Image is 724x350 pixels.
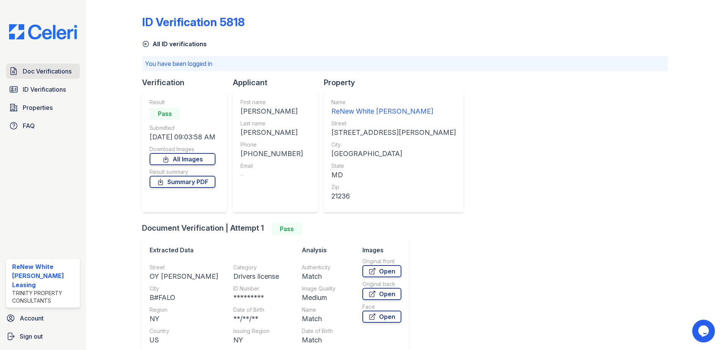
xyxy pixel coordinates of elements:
div: NY [150,314,218,324]
div: Drivers license [233,271,279,282]
a: FAQ [6,118,80,133]
div: NY [233,335,279,345]
div: City [331,141,456,148]
div: Authenticity [302,264,362,271]
a: Account [3,311,83,326]
a: Open [362,311,401,323]
span: Doc Verifications [23,67,72,76]
div: Download Images [150,145,215,153]
div: ID Number [233,285,279,292]
div: Medium [302,292,362,303]
a: Open [362,288,401,300]
a: Name ReNew White [PERSON_NAME] [331,98,456,117]
div: Original front [362,258,401,265]
div: ReNew White [PERSON_NAME] [331,106,456,117]
div: B#FALO [150,292,218,303]
div: ReNew White [PERSON_NAME] Leasing [12,262,77,289]
div: Analysis [302,245,362,255]
span: Sign out [20,332,43,341]
div: Date of Birth [302,327,362,335]
div: Match [302,335,362,345]
div: US [150,335,218,345]
div: OY [PERSON_NAME] [150,271,218,282]
iframe: chat widget [692,320,716,342]
div: Property [324,77,470,88]
div: City [150,285,218,292]
div: Name [331,98,456,106]
div: Image Quality [302,285,362,292]
div: Last name [240,120,303,127]
div: [PHONE_NUMBER] [240,148,303,159]
a: Doc Verifications [6,64,80,79]
a: All Images [150,153,215,165]
div: Name [302,306,362,314]
div: State [331,162,456,170]
a: ID Verifications [6,82,80,97]
div: Pass [271,223,302,235]
div: Result summary [150,168,215,176]
span: Properties [23,103,53,112]
div: Match [302,314,362,324]
div: Issuing Region [233,327,279,335]
a: Summary PDF [150,176,215,188]
div: Email [240,162,303,170]
div: [PERSON_NAME] [240,106,303,117]
div: Face [362,303,401,311]
a: Sign out [3,329,83,344]
div: Images [362,245,401,255]
img: CE_Logo_Blue-a8612792a0a2168367f1c8372b55b34899dd931a85d93a1a3d3e32e68fde9ad4.png [3,24,83,39]
div: [GEOGRAPHIC_DATA] [331,148,456,159]
div: Pass [150,108,180,120]
div: Match [302,271,362,282]
div: - [240,170,303,180]
div: Applicant [233,77,324,88]
div: Submitted [150,124,215,132]
div: MD [331,170,456,180]
div: [STREET_ADDRESS][PERSON_NAME] [331,127,456,138]
div: Document Verification | Attempt 1 [142,223,415,235]
div: [PERSON_NAME] [240,127,303,138]
div: Original back [362,280,401,288]
div: Verification [142,77,233,88]
div: Trinity Property Consultants [12,289,77,305]
div: Region [150,306,218,314]
div: Street [331,120,456,127]
a: Properties [6,100,80,115]
div: Street [150,264,218,271]
div: Result [150,98,215,106]
div: Category [233,264,279,271]
div: Extracted Data [150,245,294,255]
a: Open [362,265,401,277]
p: You have been logged in [145,59,665,68]
div: First name [240,98,303,106]
div: [DATE] 09:03:58 AM [150,132,215,142]
span: ID Verifications [23,85,66,94]
div: Country [150,327,218,335]
div: Zip [331,183,456,191]
a: All ID verifications [142,39,207,48]
div: Phone [240,141,303,148]
div: 21236 [331,191,456,202]
span: Account [20,314,44,323]
span: FAQ [23,121,35,130]
div: ID Verification 5818 [142,15,245,29]
div: Date of Birth [233,306,279,314]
